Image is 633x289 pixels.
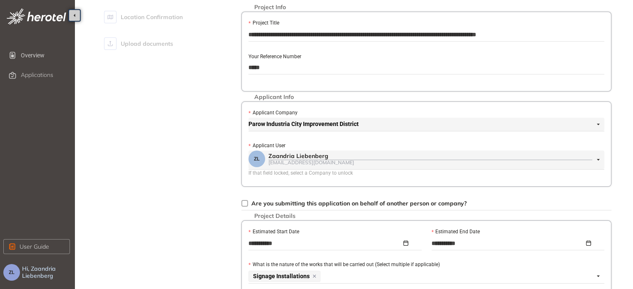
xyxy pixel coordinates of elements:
span: Location Confirmation [121,9,183,25]
span: ZL [254,156,260,162]
input: Your Reference Number [248,61,604,74]
label: Your Reference Number [248,53,301,61]
img: logo [7,8,66,25]
span: Project Info [250,4,290,11]
button: ZL [3,264,20,281]
span: Project Details [250,212,300,220]
span: Overview [21,47,68,64]
label: Applicant User [248,142,285,150]
span: Signage Installations [253,273,310,279]
span: Parow Industria City Improvement District [248,118,600,131]
label: Estimated End Date [432,228,480,236]
span: User Guide [20,242,49,251]
label: Applicant Company [248,109,297,117]
label: What is the nature of the works that will be carried out (Select multiple if applicable) [248,261,439,269]
span: ZL [9,269,15,275]
label: Project Title [248,19,279,27]
span: Hi, Zaandria Liebenberg [22,265,72,279]
span: Applicant Info [250,94,298,101]
button: User Guide [3,239,70,254]
div: If that field locked, select a Company to unlock [248,169,604,177]
input: Project Title [248,28,604,41]
div: [EMAIL_ADDRESS][DOMAIN_NAME] [268,160,592,165]
span: Signage Installations [248,271,320,282]
span: Applications [21,72,53,79]
input: Estimated End Date [432,239,585,248]
span: Upload documents [121,35,173,52]
label: Estimated Start Date [248,228,299,236]
div: Zaandria Liebenberg [268,153,592,160]
input: Estimated Start Date [248,239,402,248]
span: Are you submitting this application on behalf of another person or company? [251,200,467,207]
